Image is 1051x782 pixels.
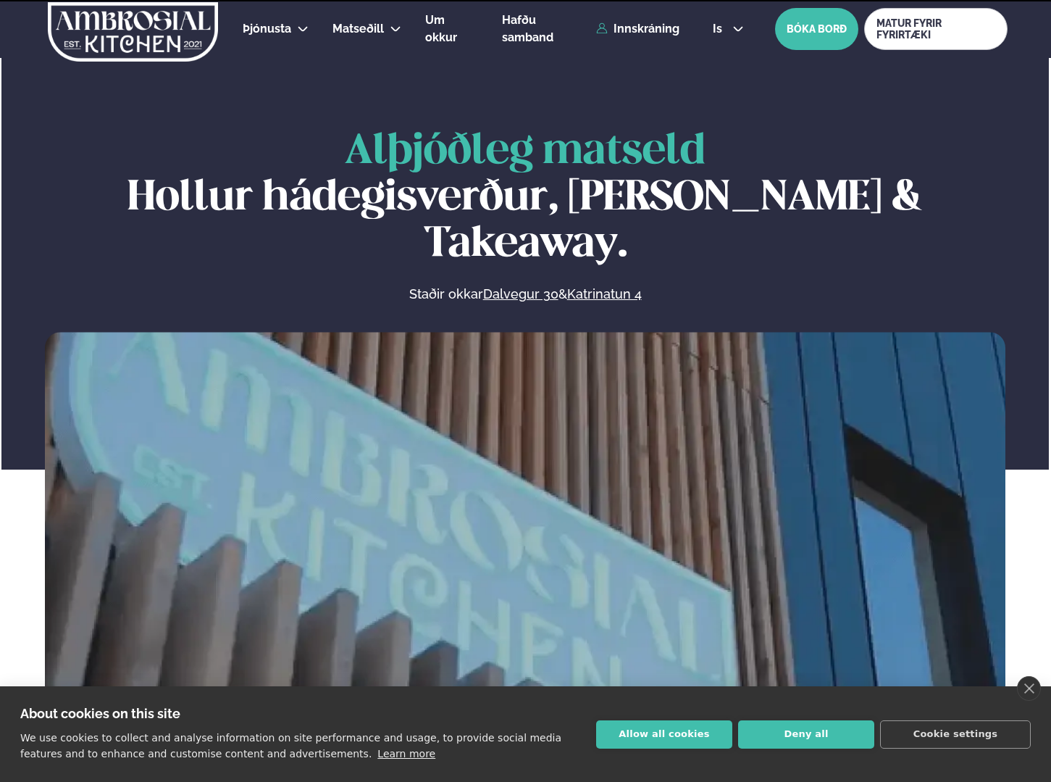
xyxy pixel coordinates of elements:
button: Deny all [738,720,874,749]
a: Þjónusta [243,20,291,38]
a: Dalvegur 30 [483,286,558,303]
a: Innskráning [596,22,679,36]
button: BÓKA BORÐ [775,8,858,50]
a: close [1017,676,1041,701]
span: Alþjóðleg matseld [345,132,705,172]
a: Matseðill [332,20,384,38]
strong: About cookies on this site [20,706,180,721]
span: is [713,23,727,35]
button: Allow all cookies [596,720,732,749]
span: Hafðu samband [502,13,553,44]
a: Um okkur [425,12,478,46]
span: Um okkur [425,13,457,44]
img: logo [46,2,219,62]
button: Cookie settings [880,720,1031,749]
a: Learn more [377,748,435,760]
a: MATUR FYRIR FYRIRTÆKI [864,8,1008,50]
span: Matseðill [332,22,384,36]
h1: Hollur hádegisverður, [PERSON_NAME] & Takeaway. [45,129,1005,268]
p: We use cookies to collect and analyse information on site performance and usage, to provide socia... [20,732,561,760]
p: Staðir okkar & [251,286,799,303]
a: Hafðu samband [502,12,588,46]
a: Katrinatun 4 [567,286,642,303]
button: is [701,23,755,35]
span: Þjónusta [243,22,291,36]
